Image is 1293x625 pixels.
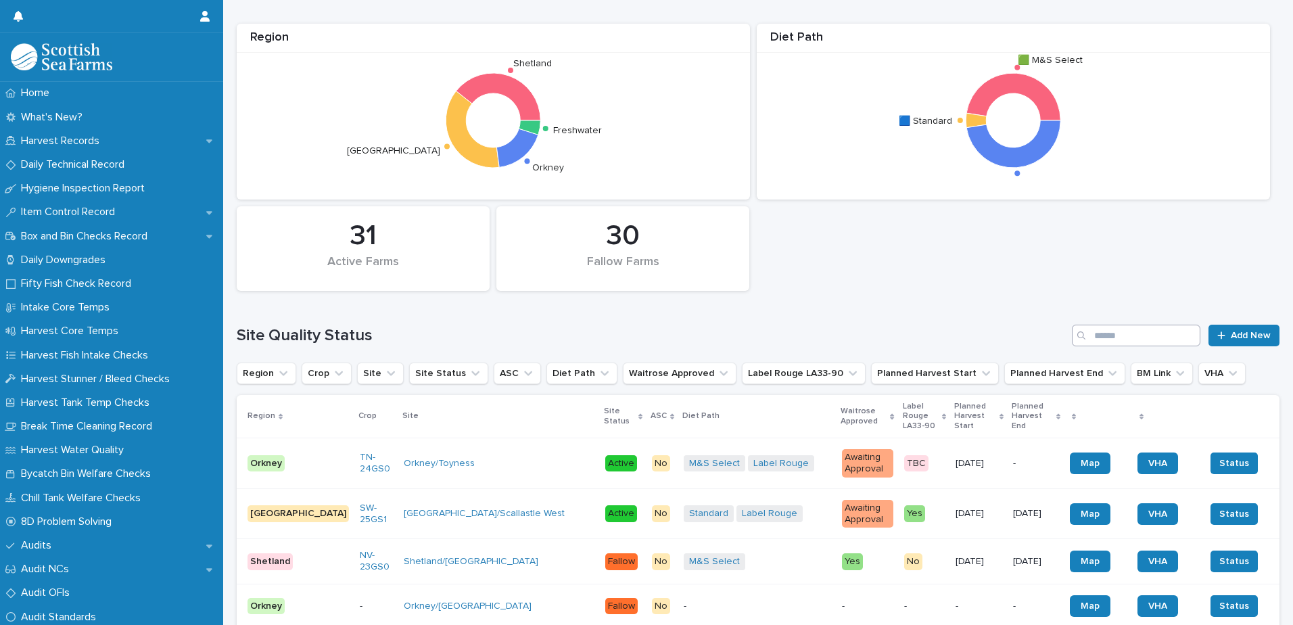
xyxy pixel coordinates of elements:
[1219,507,1249,521] span: Status
[904,505,925,522] div: Yes
[237,363,296,384] button: Region
[532,163,564,172] text: Orkney
[248,598,285,615] div: Orkney
[1081,601,1100,611] span: Map
[1012,399,1052,434] p: Planned Harvest End
[871,363,999,384] button: Planned Harvest Start
[842,601,893,612] p: -
[358,409,377,423] p: Crop
[1210,503,1258,525] button: Status
[1137,595,1178,617] a: VHA
[1137,551,1178,572] a: VHA
[742,363,866,384] button: Label Rouge LA33-90
[16,515,122,528] p: 8D Problem Solving
[16,325,129,338] p: Harvest Core Temps
[956,601,1002,612] p: -
[1148,601,1167,611] span: VHA
[1137,453,1178,474] a: VHA
[1081,509,1100,519] span: Map
[404,556,538,568] a: Shetland/[GEOGRAPHIC_DATA]
[899,115,953,126] text: 🟦 Standard
[16,111,93,124] p: What's New?
[904,455,928,472] div: TBC
[1070,551,1110,572] a: Map
[16,420,163,433] p: Break Time Cleaning Record
[16,206,126,218] p: Item Control Record
[16,586,80,599] p: Audit OFIs
[248,553,293,570] div: Shetland
[16,87,60,99] p: Home
[684,601,831,612] p: -
[1013,458,1058,469] p: -
[904,601,945,612] p: -
[404,458,475,469] a: Orkney/Toyness
[16,277,142,290] p: Fifty Fish Check Record
[260,255,467,283] div: Active Farms
[360,601,393,612] p: -
[842,553,863,570] div: Yes
[904,553,922,570] div: No
[248,455,285,472] div: Orkney
[1210,595,1258,617] button: Status
[16,563,80,576] p: Audit NCs
[237,326,1066,346] h1: Site Quality Status
[1148,509,1167,519] span: VHA
[404,508,565,519] a: [GEOGRAPHIC_DATA]/Scallastle West
[16,301,120,314] p: Intake Core Temps
[11,43,112,70] img: mMrefqRFQpe26GRNOUkG
[842,500,893,528] div: Awaiting Approval
[689,508,728,519] a: Standard
[360,503,393,526] a: SW-25GS1
[16,158,135,171] p: Daily Technical Record
[248,505,349,522] div: [GEOGRAPHIC_DATA]
[1198,363,1246,384] button: VHA
[357,363,404,384] button: Site
[1137,503,1178,525] a: VHA
[605,505,637,522] div: Active
[347,146,440,156] text: [GEOGRAPHIC_DATA]
[494,363,541,384] button: ASC
[954,399,996,434] p: Planned Harvest Start
[519,255,726,283] div: Fallow Farms
[360,550,393,573] a: NV-23GS0
[1210,453,1258,474] button: Status
[16,444,135,457] p: Harvest Water Quality
[16,254,116,267] p: Daily Downgrades
[1070,595,1110,617] a: Map
[956,458,1002,469] p: [DATE]
[237,30,750,53] div: Region
[956,556,1002,568] p: [DATE]
[16,539,62,552] p: Audits
[1004,363,1125,384] button: Planned Harvest End
[1013,601,1058,612] p: -
[302,363,352,384] button: Crop
[553,125,602,135] text: Freshwater
[1013,556,1058,568] p: [DATE]
[1219,457,1249,470] span: Status
[903,399,939,434] p: Label Rouge LA33-90
[605,455,637,472] div: Active
[16,230,158,243] p: Box and Bin Checks Record
[841,404,887,429] p: Waitrose Approved
[757,30,1270,53] div: Diet Path
[237,438,1279,489] tr: OrkneyTN-24GS0 Orkney/Toyness ActiveNoM&S Select Label Rouge Awaiting ApprovalTBC[DATE]-MapVHAStatus
[248,409,275,423] p: Region
[1131,363,1193,384] button: BM Link
[360,452,393,475] a: TN-24GS0
[742,508,797,519] a: Label Rouge
[1070,453,1110,474] a: Map
[1013,508,1058,519] p: [DATE]
[1148,557,1167,566] span: VHA
[16,492,151,505] p: Chill Tank Welfare Checks
[1072,325,1200,346] div: Search
[1208,325,1279,346] a: Add New
[546,363,617,384] button: Diet Path
[402,409,419,423] p: Site
[16,373,181,386] p: Harvest Stunner / Bleed Checks
[956,508,1002,519] p: [DATE]
[623,363,736,384] button: Waitrose Approved
[651,409,667,423] p: ASC
[16,611,107,624] p: Audit Standards
[689,458,740,469] a: M&S Select
[604,404,634,429] p: Site Status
